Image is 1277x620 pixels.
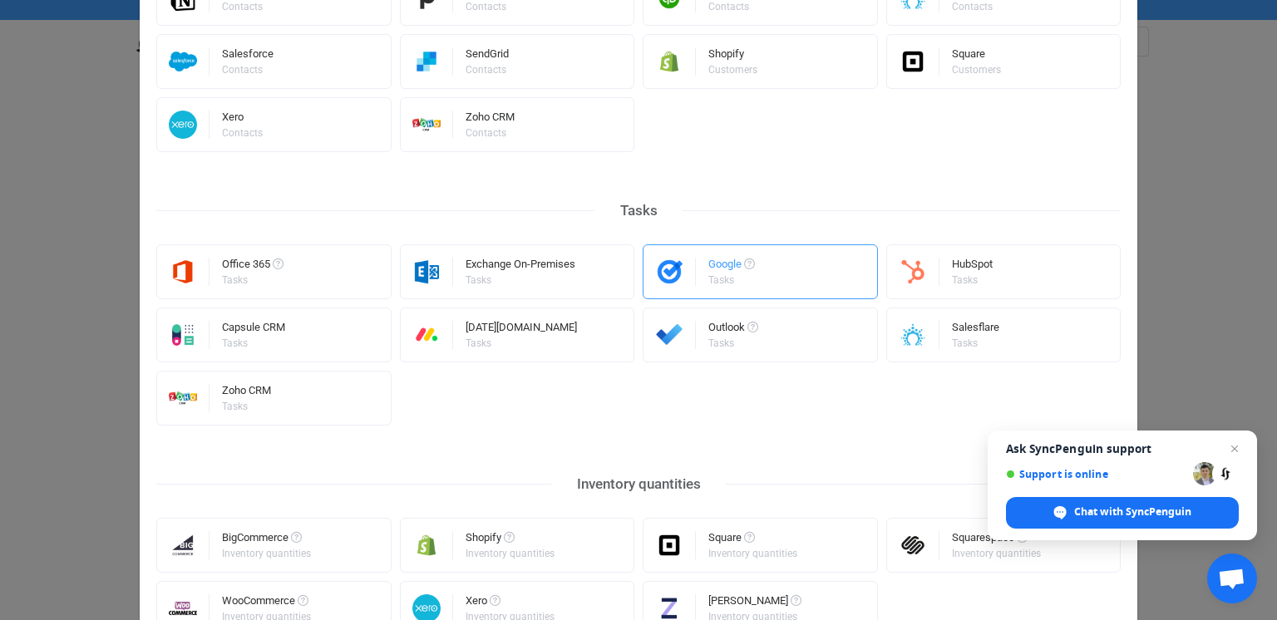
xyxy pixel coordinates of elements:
[952,258,993,275] div: HubSpot
[708,595,801,612] div: [PERSON_NAME]
[466,48,509,65] div: SendGrid
[401,258,453,286] img: exchange.png
[222,532,313,549] div: BigCommerce
[401,321,453,349] img: monday.png
[1006,497,1239,529] div: Chat with SyncPenguin
[1006,442,1239,455] span: Ask SyncPenguin support
[708,48,760,65] div: Shopify
[466,65,506,75] div: Contacts
[222,111,265,128] div: Xero
[952,532,1043,549] div: Squarespace
[222,401,269,411] div: Tasks
[643,258,696,286] img: google-tasks.png
[222,549,311,558] div: Inventory quantities
[708,322,758,338] div: Outlook
[157,258,210,286] img: microsoft365.png
[222,48,274,65] div: Salesforce
[222,258,284,275] div: Office 365
[1225,439,1245,459] span: Close chat
[157,531,210,559] img: big-commerce.png
[222,595,313,612] div: WooCommerce
[952,338,997,348] div: Tasks
[708,2,762,12] div: Contacts
[466,2,506,12] div: Contacts
[466,338,574,348] div: Tasks
[952,48,1003,65] div: Square
[466,549,555,558] div: Inventory quantities
[466,275,573,285] div: Tasks
[643,47,696,76] img: shopify.png
[401,111,453,139] img: zoho-crm.png
[1074,504,1191,519] span: Chat with SyncPenguin
[887,531,939,559] img: squarespace.png
[466,532,557,549] div: Shopify
[222,128,263,138] div: Contacts
[952,549,1041,558] div: Inventory quantities
[595,198,683,224] div: Tasks
[708,258,755,275] div: Google
[157,384,210,412] img: zoho-crm.png
[1006,468,1187,480] span: Support is online
[222,385,271,401] div: Zoho CRM
[157,47,210,76] img: salesforce.png
[157,111,210,139] img: xero.png
[708,549,797,558] div: Inventory quantities
[887,47,939,76] img: square.png
[466,128,512,138] div: Contacts
[952,65,1001,75] div: Customers
[222,322,285,338] div: Capsule CRM
[887,321,939,349] img: salesflare.png
[643,531,696,559] img: square.png
[643,321,696,349] img: microsoft-todo.png
[466,595,557,612] div: Xero
[401,531,453,559] img: shopify.png
[401,47,453,76] img: sendgrid.png
[952,322,999,338] div: Salesflare
[708,532,800,549] div: Square
[952,275,990,285] div: Tasks
[552,471,726,497] div: Inventory quantities
[708,338,756,348] div: Tasks
[222,275,281,285] div: Tasks
[466,111,515,128] div: Zoho CRM
[708,275,752,285] div: Tasks
[222,338,283,348] div: Tasks
[157,321,210,349] img: capsule.png
[222,2,263,12] div: Contacts
[466,322,577,338] div: [DATE][DOMAIN_NAME]
[952,2,997,12] div: Contacts
[466,258,575,275] div: Exchange On-Premises
[222,65,271,75] div: Contacts
[1207,554,1257,603] div: Open chat
[887,258,939,286] img: hubspot.png
[708,65,757,75] div: Customers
